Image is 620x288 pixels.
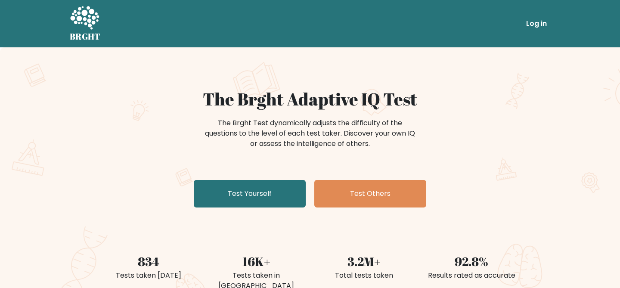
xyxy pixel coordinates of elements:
[100,252,197,270] div: 834
[100,89,520,109] h1: The Brght Adaptive IQ Test
[70,3,101,44] a: BRGHT
[70,31,101,42] h5: BRGHT
[423,252,520,270] div: 92.8%
[423,270,520,281] div: Results rated as accurate
[523,15,550,32] a: Log in
[194,180,306,207] a: Test Yourself
[100,270,197,281] div: Tests taken [DATE]
[314,180,426,207] a: Test Others
[315,252,412,270] div: 3.2M+
[315,270,412,281] div: Total tests taken
[208,252,305,270] div: 16K+
[202,118,418,149] div: The Brght Test dynamically adjusts the difficulty of the questions to the level of each test take...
